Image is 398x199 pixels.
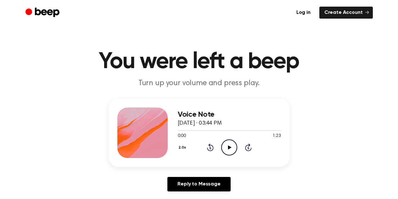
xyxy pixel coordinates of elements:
button: 2.0x [178,142,188,153]
a: Beep [25,7,61,19]
span: 0:00 [178,133,186,139]
a: Log in [291,7,316,19]
h1: You were left a beep [38,50,360,73]
h3: Voice Note [178,110,281,119]
span: 1:23 [272,133,281,139]
p: Turn up your volume and press play. [78,78,320,89]
a: Create Account [319,7,373,19]
a: Reply to Message [167,177,230,191]
span: [DATE] · 03:44 PM [178,120,222,126]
